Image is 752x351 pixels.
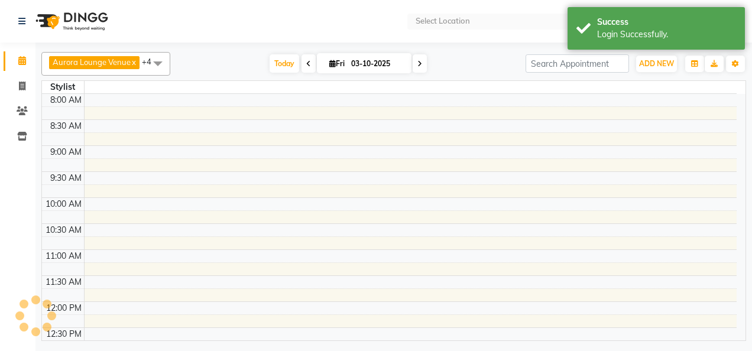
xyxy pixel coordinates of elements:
div: 9:00 AM [48,146,84,158]
span: Aurora Lounge Venue [53,57,131,67]
input: Search Appointment [526,54,629,73]
div: 12:00 PM [44,302,84,314]
div: 11:30 AM [43,276,84,288]
div: 8:00 AM [48,94,84,106]
div: Select Location [416,15,470,27]
span: Today [270,54,299,73]
img: logo [30,5,111,38]
div: 8:30 AM [48,120,84,132]
span: +4 [142,57,160,66]
input: 2025-10-03 [348,55,407,73]
div: Login Successfully. [597,28,736,41]
span: ADD NEW [639,59,674,68]
div: 10:30 AM [43,224,84,236]
a: x [131,57,136,67]
button: ADD NEW [636,56,677,72]
span: Fri [326,59,348,68]
div: Stylist [42,81,84,93]
div: 12:30 PM [44,328,84,340]
div: 11:00 AM [43,250,84,262]
div: Success [597,16,736,28]
div: 10:00 AM [43,198,84,210]
div: 9:30 AM [48,172,84,184]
